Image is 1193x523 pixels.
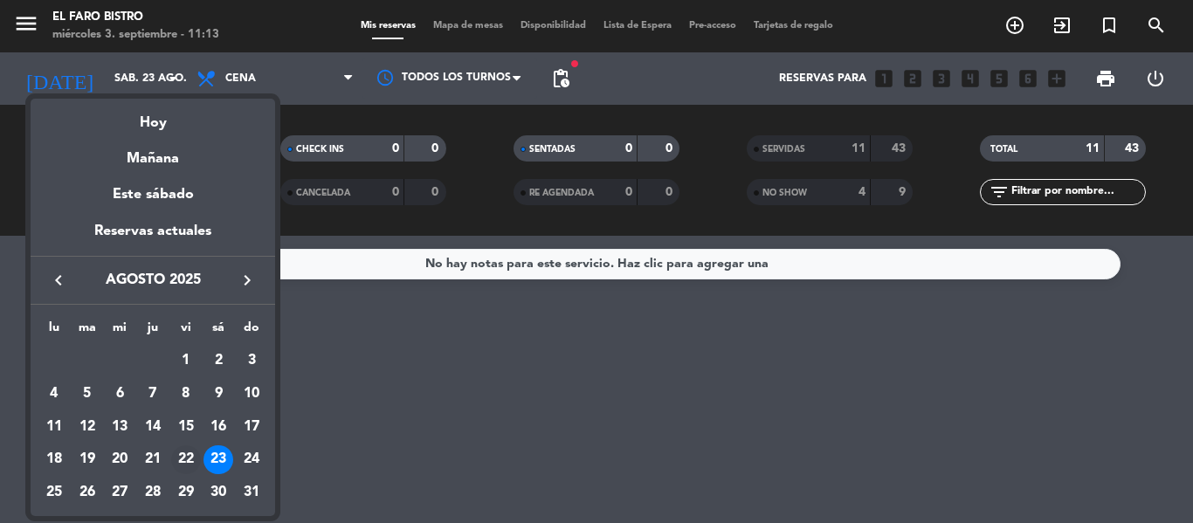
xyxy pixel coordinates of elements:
td: 13 de agosto de 2025 [103,410,136,444]
td: 27 de agosto de 2025 [103,476,136,509]
td: 4 de agosto de 2025 [38,377,71,410]
div: 16 [203,412,233,442]
i: keyboard_arrow_right [237,270,258,291]
td: 7 de agosto de 2025 [136,377,169,410]
th: jueves [136,318,169,345]
th: lunes [38,318,71,345]
div: 7 [138,379,168,409]
td: 29 de agosto de 2025 [169,476,203,509]
th: viernes [169,318,203,345]
div: 14 [138,412,168,442]
td: 14 de agosto de 2025 [136,410,169,444]
td: 19 de agosto de 2025 [71,444,104,477]
div: 23 [203,445,233,475]
td: 10 de agosto de 2025 [235,377,268,410]
i: keyboard_arrow_left [48,270,69,291]
td: 21 de agosto de 2025 [136,444,169,477]
div: 17 [237,412,266,442]
div: 9 [203,379,233,409]
td: 11 de agosto de 2025 [38,410,71,444]
button: keyboard_arrow_left [43,269,74,292]
td: 5 de agosto de 2025 [71,377,104,410]
div: Hoy [31,99,275,134]
div: 3 [237,346,266,375]
td: 25 de agosto de 2025 [38,476,71,509]
td: 28 de agosto de 2025 [136,476,169,509]
td: 3 de agosto de 2025 [235,345,268,378]
div: 29 [171,478,201,507]
th: martes [71,318,104,345]
td: 8 de agosto de 2025 [169,377,203,410]
td: 26 de agosto de 2025 [71,476,104,509]
td: 31 de agosto de 2025 [235,476,268,509]
td: 6 de agosto de 2025 [103,377,136,410]
div: 26 [72,478,102,507]
th: domingo [235,318,268,345]
div: 20 [105,445,134,475]
td: 20 de agosto de 2025 [103,444,136,477]
div: 8 [171,379,201,409]
div: 21 [138,445,168,475]
div: 31 [237,478,266,507]
td: 9 de agosto de 2025 [203,377,236,410]
div: 4 [39,379,69,409]
td: 22 de agosto de 2025 [169,444,203,477]
div: 25 [39,478,69,507]
td: 18 de agosto de 2025 [38,444,71,477]
td: 15 de agosto de 2025 [169,410,203,444]
div: Mañana [31,134,275,170]
td: 12 de agosto de 2025 [71,410,104,444]
td: 1 de agosto de 2025 [169,345,203,378]
th: sábado [203,318,236,345]
div: 22 [171,445,201,475]
td: 23 de agosto de 2025 [203,444,236,477]
th: miércoles [103,318,136,345]
div: 11 [39,412,69,442]
div: 28 [138,478,168,507]
div: 5 [72,379,102,409]
div: 18 [39,445,69,475]
div: 2 [203,346,233,375]
div: 12 [72,412,102,442]
div: 6 [105,379,134,409]
span: agosto 2025 [74,269,231,292]
div: Este sábado [31,170,275,219]
td: 30 de agosto de 2025 [203,476,236,509]
td: 2 de agosto de 2025 [203,345,236,378]
div: 27 [105,478,134,507]
td: 24 de agosto de 2025 [235,444,268,477]
div: Reservas actuales [31,220,275,256]
div: 1 [171,346,201,375]
td: AGO. [38,345,169,378]
div: 10 [237,379,266,409]
div: 13 [105,412,134,442]
div: 19 [72,445,102,475]
td: 17 de agosto de 2025 [235,410,268,444]
div: 24 [237,445,266,475]
div: 30 [203,478,233,507]
td: 16 de agosto de 2025 [203,410,236,444]
button: keyboard_arrow_right [231,269,263,292]
div: 15 [171,412,201,442]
